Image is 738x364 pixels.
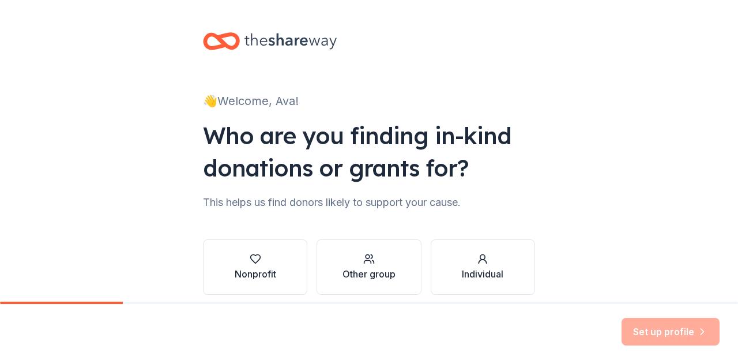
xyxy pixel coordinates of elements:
[342,267,396,281] div: Other group
[203,92,535,110] div: 👋 Welcome, Ava!
[203,193,535,212] div: This helps us find donors likely to support your cause.
[235,267,276,281] div: Nonprofit
[462,267,503,281] div: Individual
[203,239,307,295] button: Nonprofit
[431,239,535,295] button: Individual
[203,119,535,184] div: Who are you finding in-kind donations or grants for?
[317,239,421,295] button: Other group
